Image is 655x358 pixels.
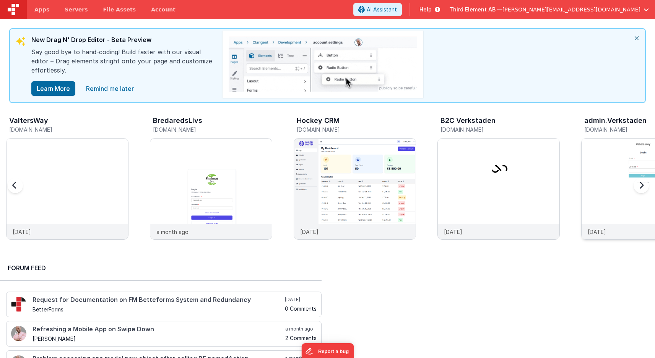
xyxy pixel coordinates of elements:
h5: a month ago [285,326,317,332]
h5: [DOMAIN_NAME] [440,127,560,132]
p: [DATE] [588,228,606,236]
a: Refreshing a Mobile App on Swipe Down [PERSON_NAME] a month ago 2 Comments [6,321,322,347]
img: 295_2.png [11,297,26,312]
i: close [628,29,645,47]
p: [DATE] [300,228,319,236]
span: Third Element AB — [449,6,502,13]
h4: Request for Documentation on FM Betteforms System and Redundancy [33,297,283,303]
h5: 0 Comments [285,306,317,311]
p: [DATE] [444,228,462,236]
button: AI Assistant [353,3,402,16]
h5: [DOMAIN_NAME] [297,127,416,132]
span: AI Assistant [367,6,397,13]
a: close [81,81,138,96]
h3: BredaredsLivs [153,117,202,124]
span: File Assets [103,6,136,13]
button: Third Element AB — [PERSON_NAME][EMAIL_ADDRESS][DOMAIN_NAME] [449,6,649,13]
h5: [PERSON_NAME] [33,336,284,342]
h5: [DOMAIN_NAME] [9,127,128,132]
h3: ValtersWay [9,117,48,124]
span: Servers [65,6,88,13]
h3: B2C Verkstaden [440,117,496,124]
div: Say good bye to hand-coding! Build faster with our visual editor – Drag elements stright onto you... [31,47,215,81]
h5: 2 Comments [285,335,317,341]
h5: [DATE] [285,297,317,303]
img: 411_2.png [11,326,26,341]
h3: admin.Verkstaden [584,117,647,124]
h5: [DOMAIN_NAME] [153,127,272,132]
h5: BetterForms [33,306,283,312]
div: New Drag N' Drop Editor - Beta Preview [31,35,215,47]
a: Request for Documentation on FM Betteforms System and Redundancy BetterForms [DATE] 0 Comments [6,292,322,317]
span: Help [419,6,432,13]
span: [PERSON_NAME][EMAIL_ADDRESS][DOMAIN_NAME] [502,6,640,13]
p: a month ago [156,228,189,236]
h2: Forum Feed [8,263,314,273]
h4: Refreshing a Mobile App on Swipe Down [33,326,284,333]
span: Apps [34,6,49,13]
button: Learn More [31,81,75,96]
h3: Hockey CRM [297,117,340,124]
